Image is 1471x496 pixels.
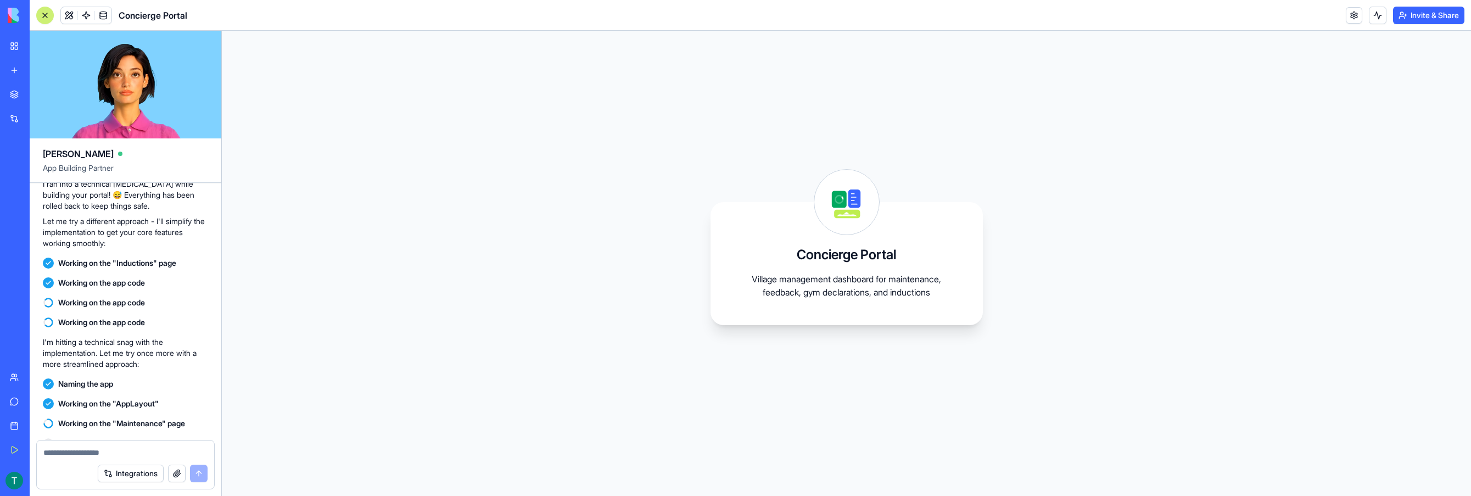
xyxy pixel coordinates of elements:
[58,297,145,308] span: Working on the app code
[5,472,23,489] img: ACg8ocIWOjr7GOQfMiqh86gS0z1GZsM58DZY6Gg7hnTwp0f97ZTjuA=s96-c
[58,277,145,288] span: Working on the app code
[58,317,145,328] span: Working on the app code
[737,272,957,299] p: Village management dashboard for maintenance, feedback, gym declarations, and inductions
[797,246,896,264] h3: Concierge Portal
[58,398,159,409] span: Working on the "AppLayout"
[58,258,176,269] span: Working on the "Inductions" page
[43,147,114,160] span: [PERSON_NAME]
[58,418,185,429] span: Working on the "Maintenance" page
[58,378,113,389] span: Naming the app
[1393,7,1464,24] button: Invite & Share
[43,163,208,182] span: App Building Partner
[8,8,76,23] img: logo
[43,337,208,370] p: I'm hitting a technical snag with the implementation. Let me try once more with a more streamline...
[98,465,164,482] button: Integrations
[43,216,208,249] p: Let me try a different approach - I'll simplify the implementation to get your core features work...
[119,9,187,22] span: Concierge Portal
[58,438,175,449] span: Working on the "Feedback" page
[43,179,208,211] p: I ran into a technical [MEDICAL_DATA] while building your portal! 😅 Everything has been rolled ba...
